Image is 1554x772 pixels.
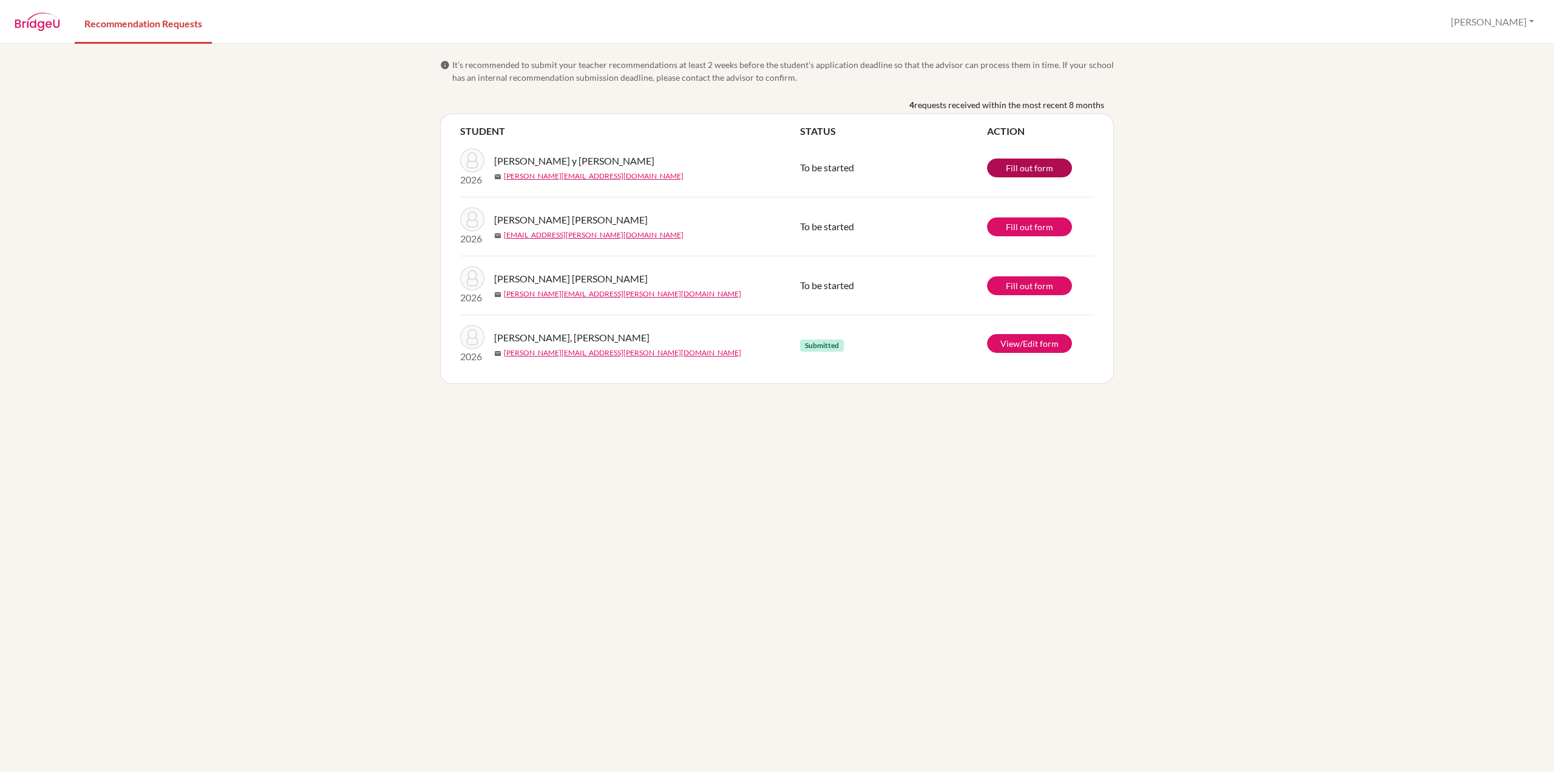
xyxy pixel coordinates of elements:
a: Fill out form [987,159,1072,177]
th: STUDENT [460,124,800,138]
span: mail [494,173,501,180]
th: ACTION [987,124,1094,138]
a: Fill out form [987,276,1072,295]
span: requests received within the most recent 8 months [914,98,1104,111]
img: Cohen Salinas, Gabriel [460,207,484,231]
span: mail [494,232,501,239]
span: [PERSON_NAME] [PERSON_NAME] [494,272,648,286]
img: Garay González, Facundo Sebastian [460,325,484,349]
span: mail [494,350,501,357]
th: STATUS [800,124,987,138]
a: [PERSON_NAME][EMAIL_ADDRESS][DOMAIN_NAME] [504,171,684,182]
span: It’s recommended to submit your teacher recommendations at least 2 weeks before the student’s app... [452,58,1114,84]
span: To be started [800,279,854,291]
a: Recommendation Requests [75,2,212,44]
p: 2026 [460,231,484,246]
a: [PERSON_NAME][EMAIL_ADDRESS][PERSON_NAME][DOMAIN_NAME] [504,289,741,299]
a: [EMAIL_ADDRESS][PERSON_NAME][DOMAIN_NAME] [504,230,684,241]
span: To be started [800,220,854,232]
span: mail [494,291,501,298]
span: To be started [800,162,854,173]
img: Cabrero Barrientos, Alberto [460,266,484,290]
span: info [440,60,450,70]
a: Fill out form [987,217,1072,236]
button: [PERSON_NAME] [1445,10,1539,33]
a: [PERSON_NAME][EMAIL_ADDRESS][PERSON_NAME][DOMAIN_NAME] [504,347,741,358]
a: View/Edit form [987,334,1072,353]
span: [PERSON_NAME] [PERSON_NAME] [494,213,648,227]
span: [PERSON_NAME], [PERSON_NAME] [494,330,650,345]
span: Submitted [800,340,844,352]
span: [PERSON_NAME] y [PERSON_NAME] [494,154,654,168]
img: Alfaro Rosales y Rosales, Francisco [460,148,484,173]
img: BridgeU logo [15,13,60,31]
p: 2026 [460,173,484,187]
p: 2026 [460,349,484,364]
b: 4 [909,98,914,111]
p: 2026 [460,290,484,305]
